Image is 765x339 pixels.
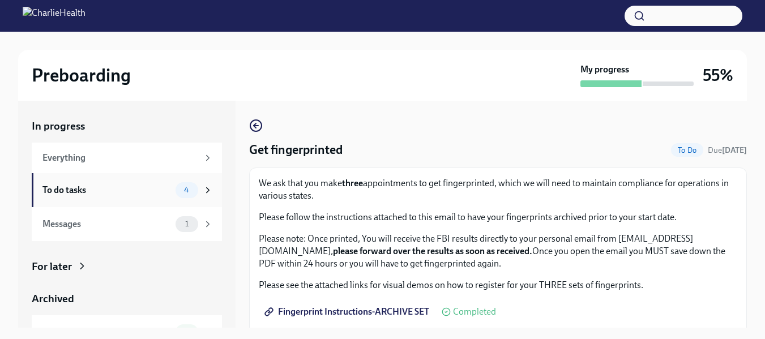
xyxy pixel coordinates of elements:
[32,64,131,87] h2: Preboarding
[267,306,429,317] span: Fingerprint Instructions-ARCHIVE SET
[259,211,737,224] p: Please follow the instructions attached to this email to have your fingerprints archived prior to...
[32,207,222,241] a: Messages1
[342,178,363,188] strong: three
[671,146,703,155] span: To Do
[708,145,747,156] span: August 25th, 2025 09:00
[32,119,222,134] a: In progress
[259,233,737,270] p: Please note: Once printed, You will receive the FBI results directly to your personal email from ...
[249,141,343,158] h4: Get fingerprinted
[177,186,196,194] span: 4
[42,184,171,196] div: To do tasks
[333,246,532,256] strong: please forward over the results as soon as received.
[703,65,733,85] h3: 55%
[42,152,198,164] div: Everything
[259,301,437,323] a: Fingerprint Instructions-ARCHIVE SET
[178,220,195,228] span: 1
[259,177,737,202] p: We ask that you make appointments to get fingerprinted, which we will need to maintain compliance...
[32,173,222,207] a: To do tasks4
[580,63,629,76] strong: My progress
[23,7,86,25] img: CharlieHealth
[453,307,496,316] span: Completed
[42,218,171,230] div: Messages
[32,259,222,274] a: For later
[722,145,747,155] strong: [DATE]
[259,279,737,291] p: Please see the attached links for visual demos on how to register for your THREE sets of fingerpr...
[32,143,222,173] a: Everything
[32,259,72,274] div: For later
[42,326,171,338] div: Completed tasks
[708,145,747,155] span: Due
[32,291,222,306] a: Archived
